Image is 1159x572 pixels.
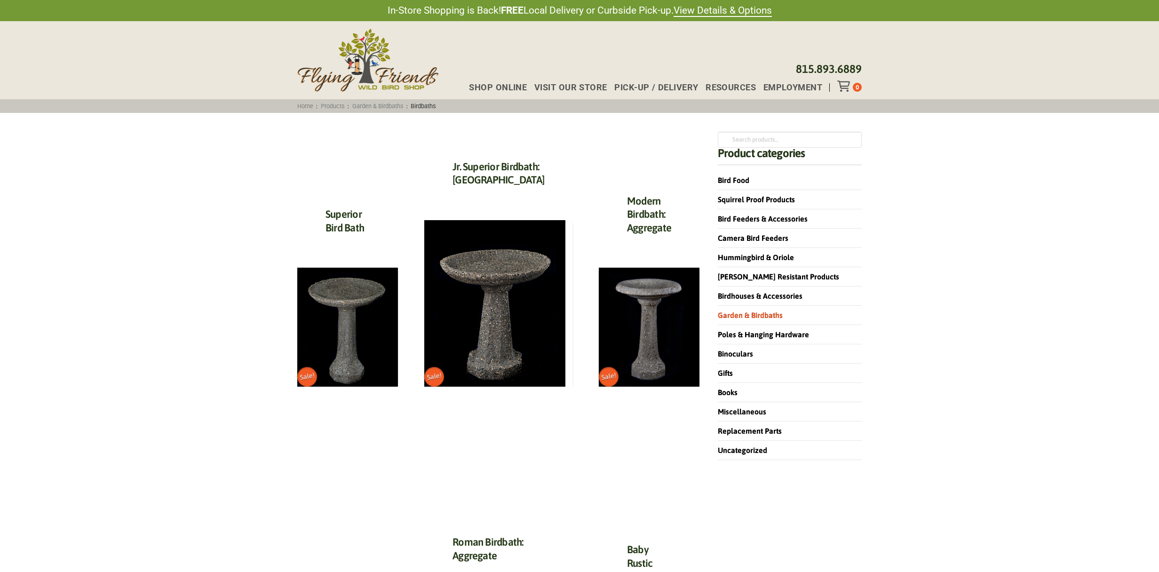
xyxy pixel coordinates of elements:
a: 815.893.6889 [796,63,862,75]
a: Bird Food [718,176,749,184]
a: Employment [756,83,822,92]
span: : : : [294,103,439,110]
a: Hummingbird & Oriole [718,253,794,262]
a: Replacement Parts [718,427,782,435]
a: Products [318,103,348,110]
a: Squirrel Proof Products [718,195,795,204]
a: Modern Birdbath: Aggregate [627,195,671,234]
a: Uncategorized [718,446,767,454]
a: Garden & Birdbaths [349,103,406,110]
a: Birdhouses & Accessories [718,292,802,300]
div: Toggle Off Canvas Content [837,80,853,92]
span: 0 [856,84,859,91]
a: Books [718,388,738,397]
a: Superior Bird Bath [325,208,364,234]
a: Camera Bird Feeders [718,234,788,242]
span: Visit Our Store [534,83,607,92]
a: Poles & Hanging Hardware [718,330,809,339]
span: Employment [763,83,823,92]
h4: Product categories [718,148,862,165]
a: Roman Birdbath: Aggregate [452,536,523,562]
strong: FREE [501,5,524,16]
span: Birdbaths [408,103,439,110]
span: Sale! [296,365,319,389]
a: [PERSON_NAME] Resistant Products [718,272,839,281]
a: Shop Online [461,83,527,92]
a: Miscellaneous [718,407,766,416]
a: Gifts [718,369,733,377]
a: Home [294,103,317,110]
span: Sale! [423,365,446,389]
span: Sale! [597,365,620,389]
img: Flying Friends Wild Bird Shop Logo [297,29,438,92]
a: Pick-up / Delivery [607,83,698,92]
a: Visit Our Store [527,83,607,92]
a: Bird Feeders & Accessories [718,214,808,223]
a: Binoculars [718,350,753,358]
a: Garden & Birdbaths [718,311,783,319]
input: Search products… [718,132,862,148]
span: Pick-up / Delivery [614,83,698,92]
span: In-Store Shopping is Back! Local Delivery or Curbside Pick-up. [388,4,772,17]
a: Resources [698,83,756,92]
span: Shop Online [469,83,527,92]
a: View Details & Options [674,5,772,17]
a: Jr. Superior Birdbath: [GEOGRAPHIC_DATA] [452,160,544,186]
span: Resources [706,83,756,92]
